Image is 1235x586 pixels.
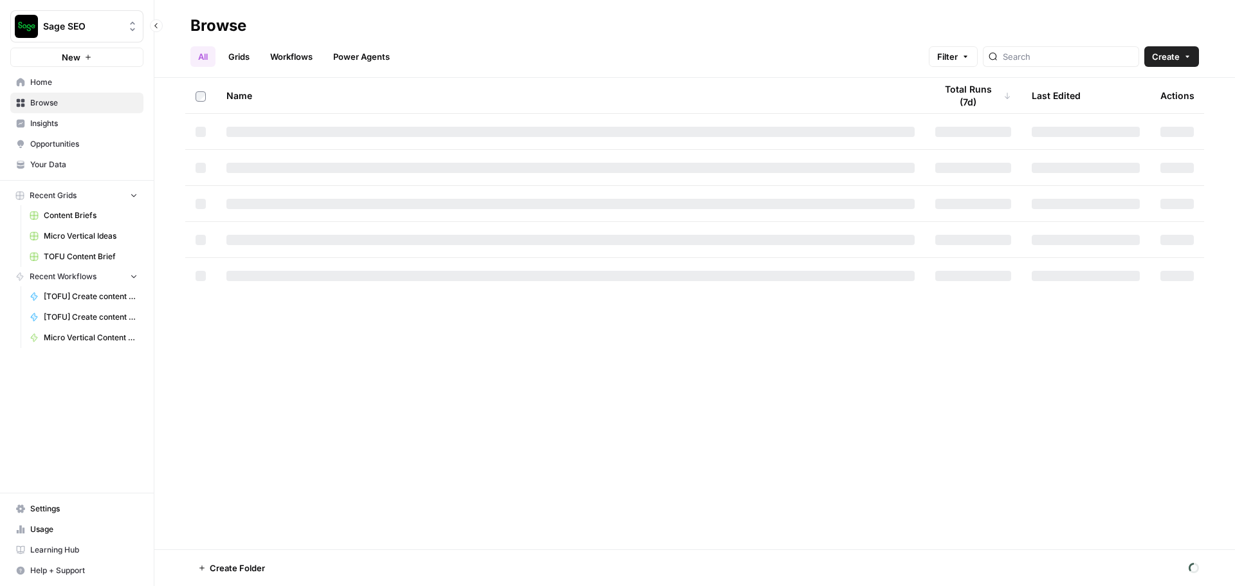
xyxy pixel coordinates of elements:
button: Recent Workflows [10,267,143,286]
span: Recent Workflows [30,271,96,282]
button: Help + Support [10,560,143,581]
button: Recent Grids [10,186,143,205]
span: Micro Vertical Ideas [44,230,138,242]
a: Settings [10,499,143,519]
a: Home [10,72,143,93]
a: All [190,46,215,67]
span: Help + Support [30,565,138,576]
span: TOFU Content Brief [44,251,138,262]
button: Workspace: Sage SEO [10,10,143,42]
span: Content Briefs [44,210,138,221]
input: Search [1003,50,1133,63]
span: Opportunities [30,138,138,150]
a: Grids [221,46,257,67]
span: [TOFU] Create content brief with internal links_Rob M Testing [44,291,138,302]
a: Power Agents [325,46,398,67]
a: [TOFU] Create content brief with internal links_Rob M Testing [24,286,143,307]
div: Last Edited [1032,78,1081,113]
button: Create [1144,46,1199,67]
a: Insights [10,113,143,134]
a: Micro Vertical Ideas [24,226,143,246]
span: Recent Grids [30,190,77,201]
span: Create [1152,50,1180,63]
div: Browse [190,15,246,36]
span: Filter [937,50,958,63]
span: Usage [30,524,138,535]
span: Your Data [30,159,138,170]
div: Name [226,78,915,113]
div: Total Runs (7d) [935,78,1011,113]
a: Learning Hub [10,540,143,560]
span: Create Folder [210,562,265,574]
span: New [62,51,80,64]
div: Actions [1160,78,1194,113]
span: Insights [30,118,138,129]
span: Home [30,77,138,88]
span: Learning Hub [30,544,138,556]
a: Micro Vertical Content Generation [24,327,143,348]
a: Usage [10,519,143,540]
button: Filter [929,46,978,67]
span: Sage SEO [43,20,121,33]
span: Browse [30,97,138,109]
img: Sage SEO Logo [15,15,38,38]
a: Content Briefs [24,205,143,226]
a: Opportunities [10,134,143,154]
a: TOFU Content Brief [24,246,143,267]
button: Create Folder [190,558,273,578]
span: [TOFU] Create content brief with internal links [44,311,138,323]
a: [TOFU] Create content brief with internal links [24,307,143,327]
span: Settings [30,503,138,515]
a: Workflows [262,46,320,67]
span: Micro Vertical Content Generation [44,332,138,343]
a: Browse [10,93,143,113]
a: Your Data [10,154,143,175]
button: New [10,48,143,67]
